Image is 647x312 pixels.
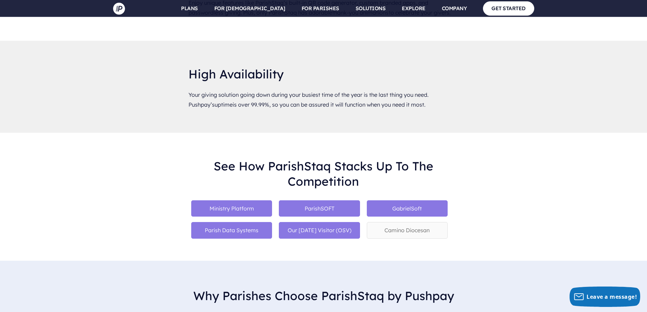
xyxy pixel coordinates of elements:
a: uptime [215,101,233,108]
p: Ministry Platform [191,200,272,217]
p: GabrielSoft [367,200,448,217]
h3: High Availability [188,61,459,88]
a: GET STARTED [483,1,534,15]
button: Leave a message! [570,287,640,307]
p: Our [DATE] Visitor (OSV) [279,222,360,239]
a: GabrielSoft [364,202,450,208]
p: Camino Diocesan [367,222,448,239]
p: Parish Data Systems [191,222,272,239]
a: Our [DATE] Visitor (OSV) [276,224,362,231]
h3: See How ParishStaq Stacks Up To The Competition [188,153,459,195]
p: Your giving solution going down during your busiest time of the year is the last thing you need. ... [188,87,459,112]
a: Parish Data Systems [188,224,275,231]
span: Leave a message! [587,293,637,300]
a: Ministry Platform [188,202,275,208]
h3: Why Parishes Choose ParishStaq by Pushpay [5,283,642,309]
a: ParishSOFT [276,202,362,208]
p: ParishSOFT [279,200,360,217]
